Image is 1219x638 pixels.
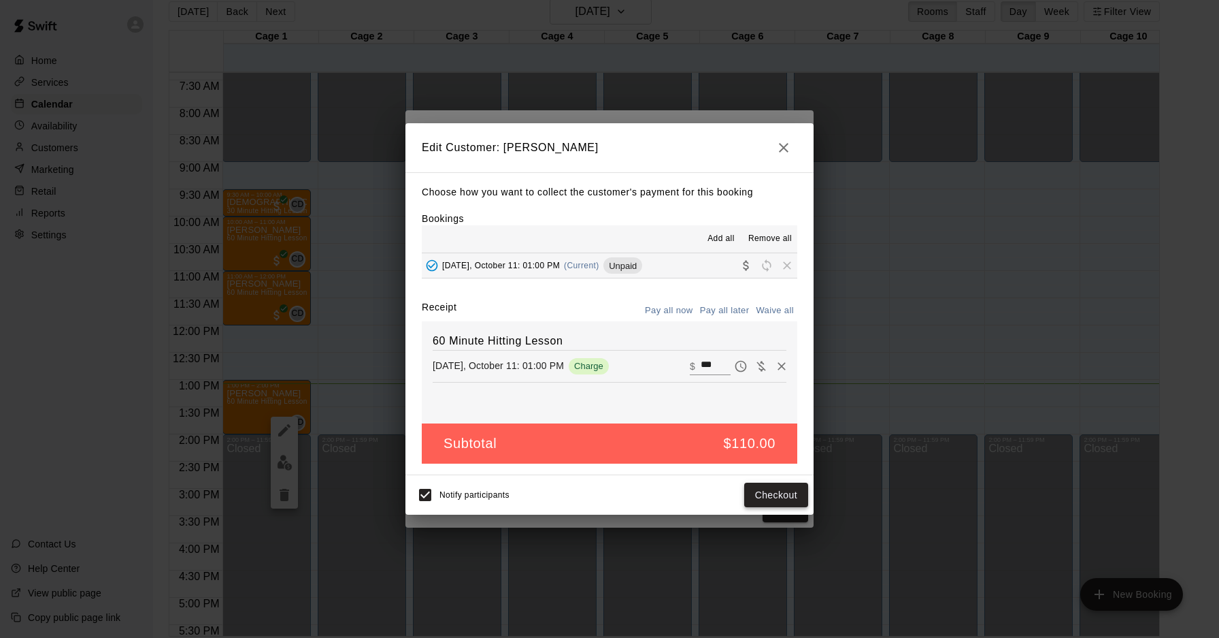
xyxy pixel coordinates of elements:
[699,228,743,250] button: Add all
[442,261,560,270] span: [DATE], October 11: 01:00 PM
[748,232,792,246] span: Remove all
[641,300,697,321] button: Pay all now
[422,300,456,321] label: Receipt
[724,434,776,453] h5: $110.00
[569,361,609,371] span: Charge
[707,232,735,246] span: Add all
[603,261,642,271] span: Unpaid
[422,253,797,278] button: Added - Collect Payment[DATE], October 11: 01:00 PM(Current)UnpaidCollect paymentRescheduleRemove
[697,300,753,321] button: Pay all later
[405,123,814,172] h2: Edit Customer: [PERSON_NAME]
[422,184,797,201] p: Choose how you want to collect the customer's payment for this booking
[743,228,797,250] button: Remove all
[731,360,751,371] span: Pay later
[690,360,695,373] p: $
[433,332,786,350] h6: 60 Minute Hitting Lesson
[736,260,756,270] span: Collect payment
[744,483,808,508] button: Checkout
[433,359,564,372] p: [DATE], October 11: 01:00 PM
[777,260,797,270] span: Remove
[752,300,797,321] button: Waive all
[564,261,599,270] span: (Current)
[756,260,777,270] span: Reschedule
[422,213,464,224] label: Bookings
[771,356,792,377] button: Remove
[422,255,442,276] button: Added - Collect Payment
[439,490,510,500] span: Notify participants
[751,360,771,371] span: Waive payment
[444,434,497,453] h5: Subtotal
